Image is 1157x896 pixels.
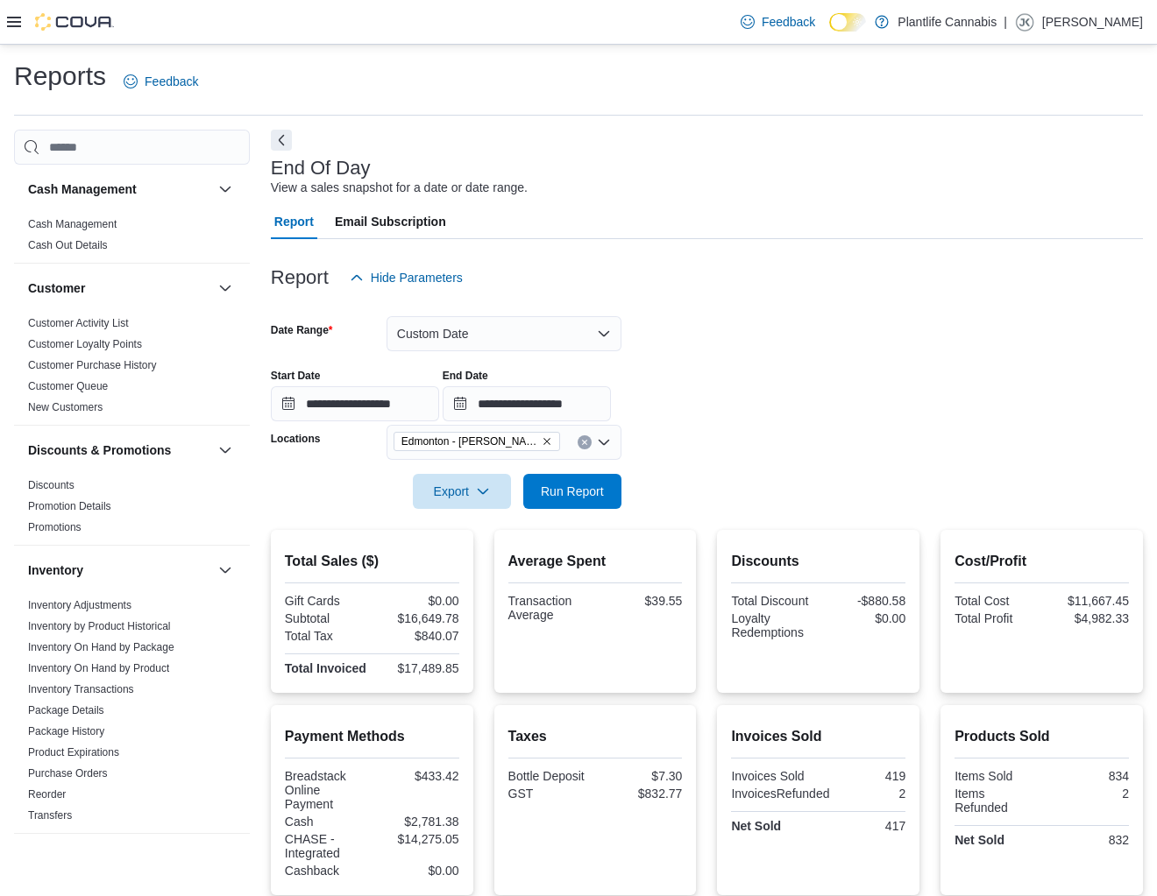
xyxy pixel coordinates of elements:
input: Press the down key to open a popover containing a calendar. [271,386,439,421]
div: $7.30 [599,769,682,783]
button: Custom Date [387,316,621,351]
input: Dark Mode [829,13,866,32]
button: Run Report [523,474,621,509]
div: Total Tax [285,629,368,643]
div: $11,667.45 [1046,594,1129,608]
span: Customer Purchase History [28,358,157,372]
a: Customer Activity List [28,317,129,329]
div: $840.07 [375,629,458,643]
h2: Average Spent [508,551,683,572]
div: Discounts & Promotions [14,475,250,545]
button: Clear input [578,435,592,449]
button: Inventory [28,561,211,579]
div: -$880.58 [822,594,905,608]
label: Start Date [271,369,321,383]
a: Customer Purchase History [28,359,157,371]
span: Promotion Details [28,499,111,513]
p: Plantlife Cannabis [898,11,997,32]
span: Customer Queue [28,379,108,393]
span: Email Subscription [335,204,446,239]
div: Total Cost [955,594,1038,608]
h1: Reports [14,59,106,94]
span: New Customers [28,400,103,414]
span: Transfers [28,808,72,822]
span: Package History [28,724,104,738]
div: $832.77 [599,787,682,801]
div: $14,275.05 [375,832,458,846]
span: Report [274,204,314,239]
label: Date Range [271,323,333,337]
h3: Inventory [28,561,83,579]
div: GST [508,787,592,801]
div: $4,982.33 [1046,611,1129,625]
div: Items Refunded [955,787,1038,815]
a: Customer Loyalty Points [28,338,142,350]
div: $0.00 [375,594,458,608]
strong: Net Sold [955,833,1004,847]
h2: Invoices Sold [731,726,905,747]
strong: Net Sold [731,819,781,833]
div: 834 [1046,769,1129,783]
button: Cash Management [215,179,236,200]
div: Bottle Deposit [508,769,592,783]
h3: Discounts & Promotions [28,441,171,459]
span: Run Report [541,483,604,500]
span: Customer Loyalty Points [28,337,142,351]
strong: Total Invoiced [285,661,366,675]
img: Cova [35,13,114,31]
button: Customer [215,278,236,299]
div: $0.00 [822,611,905,625]
a: Cash Management [28,218,117,230]
label: End Date [443,369,488,383]
button: Discounts & Promotions [28,441,211,459]
div: $17,489.85 [375,661,458,675]
div: Cash [285,815,368,829]
span: Customer Activity List [28,316,129,330]
a: Transfers [28,809,72,822]
span: Cash Out Details [28,238,108,252]
a: Discounts [28,479,75,491]
div: Gift Cards [285,594,368,608]
button: Cash Management [28,180,211,198]
div: 2 [1046,787,1129,801]
a: Reorder [28,788,66,801]
div: Total Profit [955,611,1038,625]
span: Purchase Orders [28,766,108,780]
a: Product Expirations [28,746,119,758]
a: New Customers [28,401,103,413]
a: Inventory On Hand by Package [28,641,174,653]
a: Promotions [28,521,82,533]
div: Cash Management [14,214,250,263]
div: Subtotal [285,611,368,625]
h2: Cost/Profit [955,551,1129,572]
p: | [1004,11,1007,32]
span: Feedback [145,73,198,90]
span: Reorder [28,787,66,801]
div: Cashback [285,864,368,878]
a: Inventory Transactions [28,683,134,695]
div: Invoices Sold [731,769,814,783]
div: Total Discount [731,594,814,608]
a: Package History [28,725,104,737]
div: 2 [836,787,905,801]
button: Next [271,130,292,151]
h2: Discounts [731,551,905,572]
span: Export [423,474,500,509]
button: Hide Parameters [343,260,470,295]
div: $2,781.38 [375,815,458,829]
a: Inventory On Hand by Product [28,662,169,674]
span: Inventory On Hand by Package [28,640,174,654]
a: Feedback [734,4,822,39]
a: Inventory by Product Historical [28,620,171,632]
a: Customer Queue [28,380,108,392]
a: Feedback [117,64,205,99]
div: Transaction Average [508,594,592,622]
h2: Total Sales ($) [285,551,459,572]
span: Hide Parameters [371,269,463,286]
h3: Customer [28,279,85,297]
span: Edmonton - [PERSON_NAME] [401,433,538,450]
span: Inventory On Hand by Product [28,661,169,675]
h3: Report [271,267,329,288]
div: Breadstack Online Payment [285,769,368,811]
span: Inventory by Product Historical [28,619,171,633]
